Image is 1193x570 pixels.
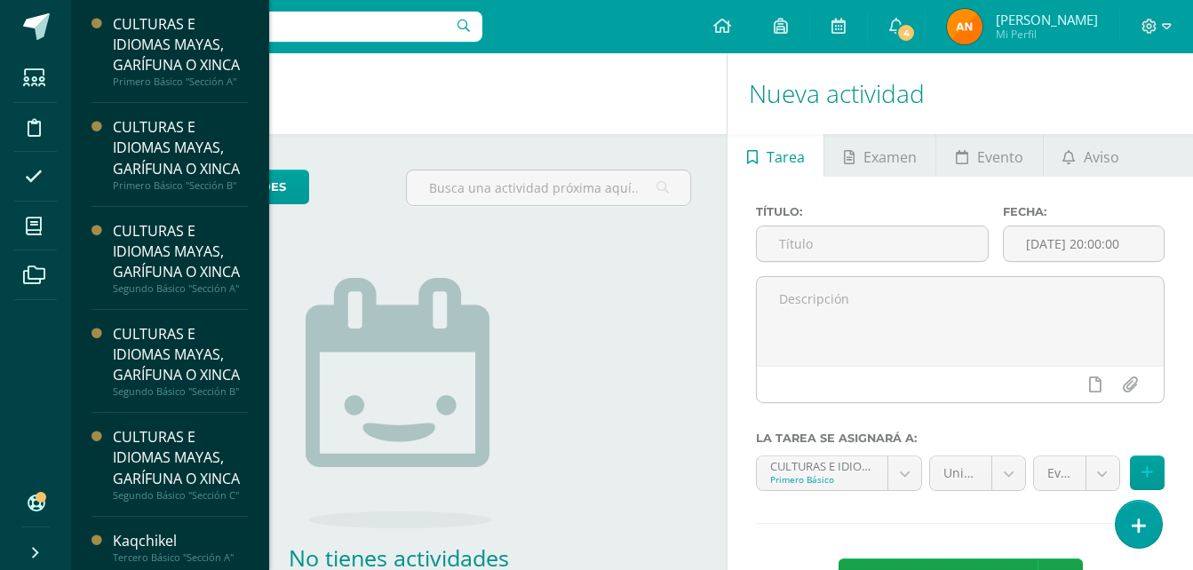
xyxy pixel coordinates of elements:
[113,14,248,88] a: CULTURAS E IDIOMAS MAYAS, GARÍFUNA O XINCAPrimero Básico "Sección A"
[767,136,805,178] span: Tarea
[113,14,248,75] div: CULTURAS E IDIOMAS MAYAS, GARÍFUNA O XINCA
[1047,456,1072,490] span: Evaluación Sumativa (25.0%)
[113,221,248,295] a: CULTURAS E IDIOMAS MAYAS, GARÍFUNA O XINCASegundo Básico "Sección A"
[1034,456,1119,490] a: Evaluación Sumativa (25.0%)
[113,551,248,564] div: Tercero Básico "Sección A"
[113,531,248,551] div: Kaqchikel
[113,179,248,192] div: Primero Básico "Sección B"
[113,324,248,385] div: CULTURAS E IDIOMAS MAYAS, GARÍFUNA O XINCA
[1004,226,1164,261] input: Fecha de entrega
[1044,134,1139,177] a: Aviso
[113,489,248,502] div: Segundo Básico "Sección C"
[113,324,248,398] a: CULTURAS E IDIOMAS MAYAS, GARÍFUNA O XINCASegundo Básico "Sección B"
[996,11,1098,28] span: [PERSON_NAME]
[92,53,705,134] h1: Actividades
[1003,205,1165,218] label: Fecha:
[770,473,874,486] div: Primero Básico
[113,117,248,178] div: CULTURAS E IDIOMAS MAYAS, GARÍFUNA O XINCA
[756,205,989,218] label: Título:
[113,427,248,488] div: CULTURAS E IDIOMAS MAYAS, GARÍFUNA O XINCA
[757,226,988,261] input: Título
[407,170,690,205] input: Busca una actividad próxima aquí...
[824,134,935,177] a: Examen
[113,385,248,398] div: Segundo Básico "Sección B"
[113,117,248,191] a: CULTURAS E IDIOMAS MAYAS, GARÍFUNA O XINCAPrimero Básico "Sección B"
[306,278,492,528] img: no_activities.png
[943,456,978,490] span: Unidad 4
[83,12,482,42] input: Busca un usuario...
[113,427,248,501] a: CULTURAS E IDIOMAS MAYAS, GARÍFUNA O XINCASegundo Básico "Sección C"
[113,282,248,295] div: Segundo Básico "Sección A"
[770,456,874,473] div: CULTURAS E IDIOMAS MAYAS, GARÍFUNA O XINCA 'Sección A'
[896,23,916,43] span: 4
[756,431,1165,445] label: La tarea se asignará a:
[749,53,1172,134] h1: Nueva actividad
[947,9,982,44] img: 3a38ccc57df8c3e4ccb5f83e14a3f63e.png
[1084,136,1119,178] span: Aviso
[863,136,917,178] span: Examen
[113,75,248,88] div: Primero Básico "Sección A"
[728,134,823,177] a: Tarea
[930,456,1025,490] a: Unidad 4
[936,134,1042,177] a: Evento
[113,531,248,564] a: KaqchikelTercero Básico "Sección A"
[977,136,1023,178] span: Evento
[757,456,921,490] a: CULTURAS E IDIOMAS MAYAS, GARÍFUNA O XINCA 'Sección A'Primero Básico
[113,221,248,282] div: CULTURAS E IDIOMAS MAYAS, GARÍFUNA O XINCA
[996,27,1098,42] span: Mi Perfil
